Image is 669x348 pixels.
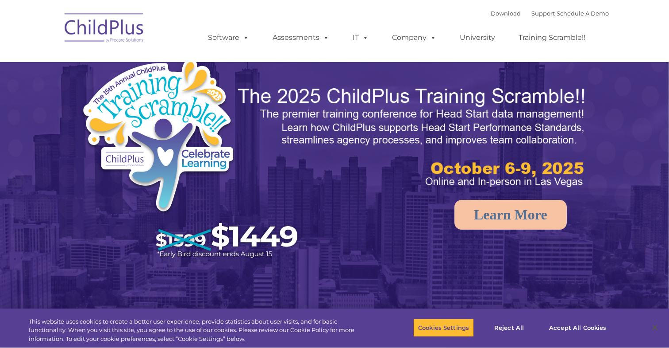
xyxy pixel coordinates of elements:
[454,200,567,230] a: Learn More
[481,318,537,337] button: Reject All
[491,10,521,17] a: Download
[29,317,368,344] div: This website uses cookies to create a better user experience, provide statistics about user visit...
[123,95,161,102] span: Phone number
[510,29,594,47] a: Training Scramble!!
[544,318,611,337] button: Accept All Cookies
[491,10,609,17] font: |
[451,29,504,47] a: University
[344,29,377,47] a: IT
[123,59,150,65] span: Last name
[557,10,609,17] a: Schedule A Demo
[383,29,445,47] a: Company
[413,318,474,337] button: Cookies Settings
[531,10,555,17] a: Support
[264,29,338,47] a: Assessments
[60,7,149,51] img: ChildPlus by Procare Solutions
[645,318,665,337] button: Close
[199,29,258,47] a: Software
